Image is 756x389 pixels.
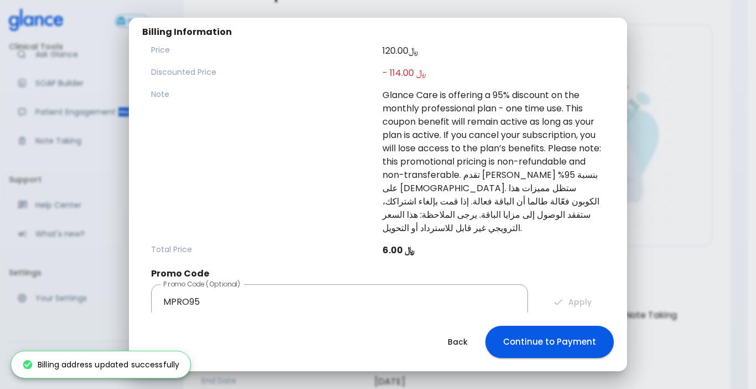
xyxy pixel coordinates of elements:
p: Glance Care is offering a 95% discount on the monthly professional plan - one time use. This coup... [382,89,605,235]
p: Price [151,44,374,55]
div: Billing address updated successfully [22,355,179,375]
p: Discounted Price [151,66,374,78]
p: 6.00 ﷼ [382,244,605,257]
p: - 114.00 ﷼ [382,66,605,80]
p: Note [151,89,374,100]
h6: Promo Code [151,266,605,281]
p: Total Price [151,244,374,255]
button: Continue to Payment [485,326,614,358]
p: 120.00 ﷼ [382,44,605,58]
label: Promo Code (Optional) [163,279,241,289]
h2: Billing Information [142,27,232,38]
button: Back [434,331,481,354]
